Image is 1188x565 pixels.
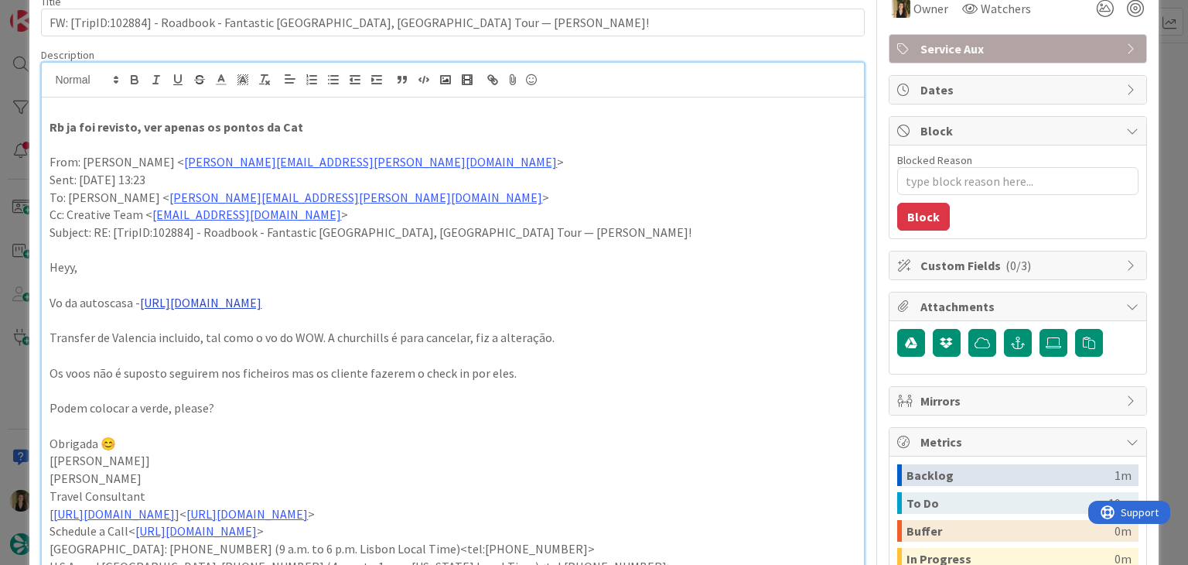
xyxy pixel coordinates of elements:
[920,297,1118,316] span: Attachments
[49,522,855,540] p: Schedule a Call< >
[169,190,542,205] a: [PERSON_NAME][EMAIL_ADDRESS][PERSON_NAME][DOMAIN_NAME]
[49,435,855,453] p: Obrigada 😊
[135,523,257,539] a: [URL][DOMAIN_NAME]
[1115,464,1132,486] div: 1m
[49,294,855,312] p: Vo da autoscasa -
[49,365,855,382] p: Os voos não é suposto seguirem nos ficheiros mas os cliente fazerem o check in por eles.
[49,452,855,470] p: [[PERSON_NAME]]
[906,492,1108,514] div: To Do
[152,207,341,222] a: [EMAIL_ADDRESS][DOMAIN_NAME]
[49,540,855,558] p: [GEOGRAPHIC_DATA]: [PHONE_NUMBER] (9 a.m. to 6 p.m. Lisbon Local Time)<tel:[PHONE_NUMBER]>
[41,48,94,62] span: Description
[897,203,950,231] button: Block
[184,154,557,169] a: [PERSON_NAME][EMAIL_ADDRESS][PERSON_NAME][DOMAIN_NAME]
[53,506,175,522] a: [URL][DOMAIN_NAME]
[920,392,1118,410] span: Mirrors
[49,259,855,276] p: Heyy,
[49,505,855,523] p: [ ]< >
[49,488,855,505] p: Travel Consultant
[49,224,855,241] p: Subject: RE: [TripID:102884] - Roadbook - Fantastic [GEOGRAPHIC_DATA], [GEOGRAPHIC_DATA] Tour — [...
[186,506,308,522] a: [URL][DOMAIN_NAME]
[49,171,855,189] p: Sent: [DATE] 13:23
[49,153,855,171] p: From: [PERSON_NAME] < >
[906,464,1115,486] div: Backlog
[1115,520,1132,542] div: 0m
[41,9,864,36] input: type card name here...
[920,433,1118,451] span: Metrics
[49,189,855,207] p: To: [PERSON_NAME] < >
[49,470,855,488] p: [PERSON_NAME]
[49,399,855,417] p: Podem colocar a verde, please?
[920,256,1118,275] span: Custom Fields
[920,122,1118,140] span: Block
[920,39,1118,58] span: Service Aux
[920,80,1118,99] span: Dates
[906,520,1115,542] div: Buffer
[140,295,261,310] a: [URL][DOMAIN_NAME]
[49,119,303,135] strong: Rb ja foi revisto, ver apenas os pontos da Cat
[49,206,855,224] p: Cc: Creative Team < >
[49,329,855,347] p: Transfer de Valencia incluido, tal como o vo do WOW. A churchills é para cancelar, fiz a alteração.
[1108,492,1132,514] div: 19m
[1005,258,1031,273] span: ( 0/3 )
[897,153,972,167] label: Blocked Reason
[32,2,70,21] span: Support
